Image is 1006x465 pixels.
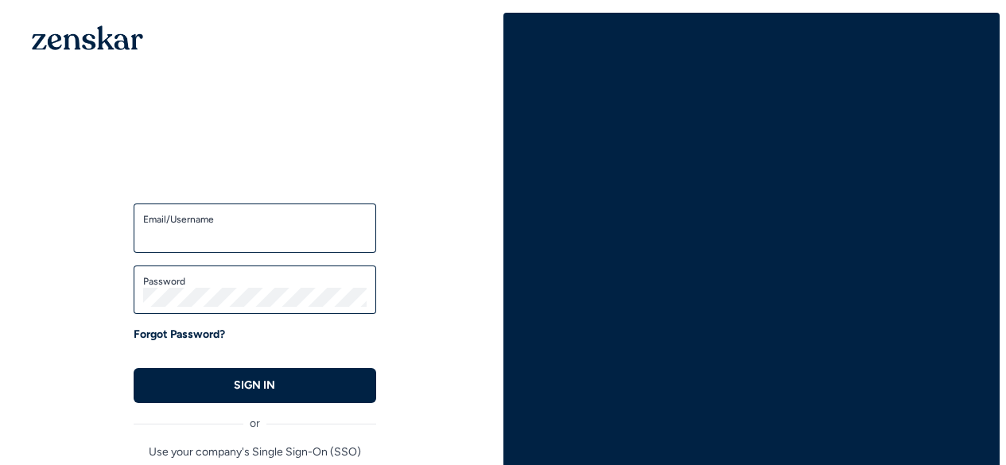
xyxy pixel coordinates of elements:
p: Use your company's Single Sign-On (SSO) [134,444,376,460]
img: 1OGAJ2xQqyY4LXKgY66KYq0eOWRCkrZdAb3gUhuVAqdWPZE9SRJmCz+oDMSn4zDLXe31Ii730ItAGKgCKgCCgCikA4Av8PJUP... [32,25,143,50]
p: SIGN IN [234,378,275,393]
button: SIGN IN [134,368,376,403]
div: or [134,403,376,432]
a: Forgot Password? [134,327,225,343]
label: Password [143,275,367,288]
label: Email/Username [143,213,367,226]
